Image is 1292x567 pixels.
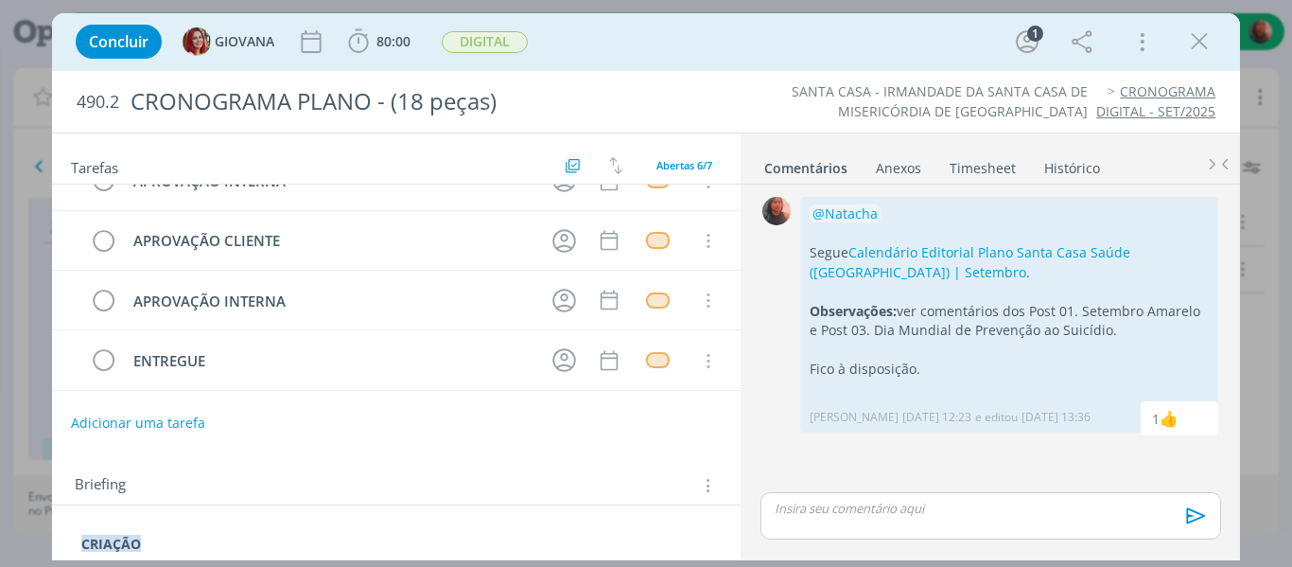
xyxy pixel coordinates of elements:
[52,13,1241,560] div: dialog
[1012,27,1042,57] button: 1
[1160,407,1179,430] div: Natacha
[810,409,899,426] p: [PERSON_NAME]
[902,409,971,426] span: [DATE] 12:23
[376,32,410,50] span: 80:00
[810,302,1209,341] p: ver comentários dos Post 01. Setembro Amarelo e Post 03. Dia Mundial de Prevenção ao Suicídio.
[1096,82,1215,119] a: CRONOGRAMA DIGITAL - SET/2025
[76,25,162,59] button: Concluir
[762,197,791,225] img: C
[126,229,535,253] div: APROVAÇÃO CLIENTE
[810,243,1209,282] p: Segue .
[126,349,535,373] div: ENTREGUE
[656,158,712,172] span: Abertas 6/7
[876,159,921,178] div: Anexos
[70,406,206,440] button: Adicionar uma tarefa
[810,302,897,320] strong: Observações:
[1021,409,1091,426] span: [DATE] 13:36
[441,30,529,54] button: DIGITAL
[810,243,1130,280] a: Calendário Editorial Plano Santa Casa Saúde ([GEOGRAPHIC_DATA]) | Setembro
[75,473,126,498] span: Briefing
[763,151,848,178] a: Comentários
[183,27,211,56] img: G
[126,290,535,313] div: APROVAÇÃO INTERNA
[810,360,1209,379] p: Fico à disposição.
[343,27,415,57] button: 80:00
[812,204,878,222] span: @Natacha
[77,92,119,113] span: 490.2
[183,27,274,56] button: GGIOVANA
[71,154,118,177] span: Tarefas
[123,79,733,125] div: CRONOGRAMA PLANO - (18 peças)
[1043,151,1101,178] a: Histórico
[975,409,1018,426] span: e editou
[609,157,622,174] img: arrow-down-up.svg
[1027,26,1043,42] div: 1
[442,31,528,53] span: DIGITAL
[792,82,1088,119] a: SANTA CASA - IRMANDADE DA SANTA CASA DE MISERICÓRDIA DE [GEOGRAPHIC_DATA]
[215,35,274,48] span: GIOVANA
[949,151,1017,178] a: Timesheet
[81,535,141,553] strong: CRIAÇÃO
[1152,409,1160,429] div: 1
[89,34,148,49] span: Concluir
